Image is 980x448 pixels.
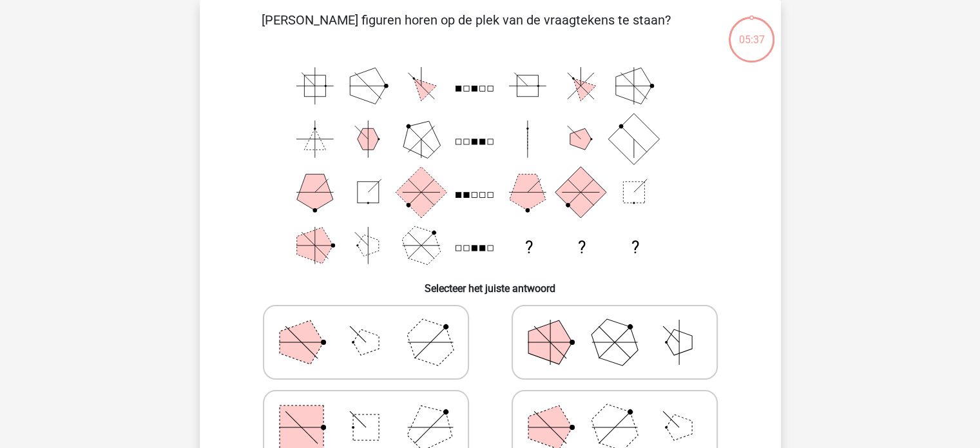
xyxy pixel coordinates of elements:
[220,272,760,295] h6: Selecteer het juiste antwoord
[524,238,532,257] text: ?
[220,10,712,49] p: [PERSON_NAME] figuren horen op de plek van de vraagtekens te staan?
[727,15,776,48] div: 05:37
[578,238,586,257] text: ?
[631,238,639,257] text: ?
